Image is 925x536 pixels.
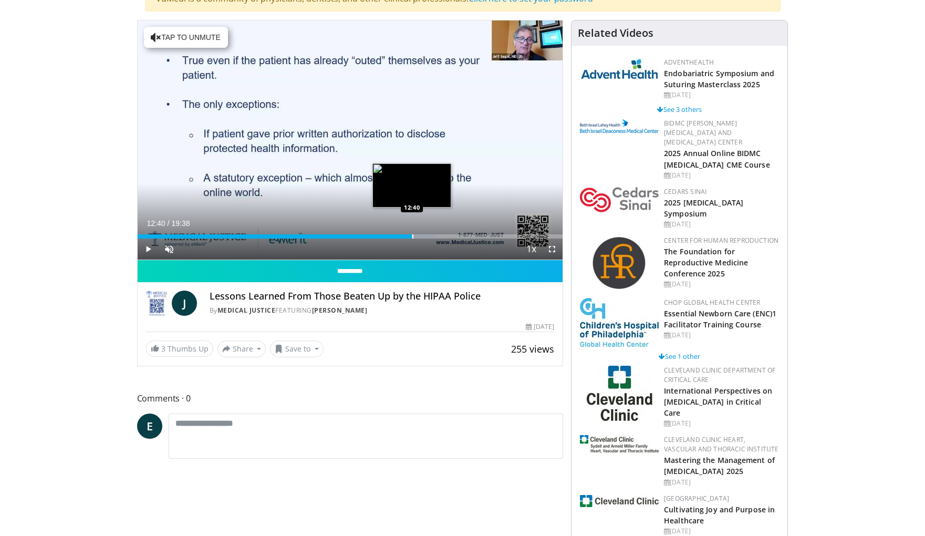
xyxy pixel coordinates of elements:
[664,246,748,279] a: The Foundation for Reproductive Medicine Conference 2025
[664,435,778,453] a: Cleveland Clinic Heart, Vascular and Thoracic Institute
[161,344,165,354] span: 3
[664,187,706,196] a: Cedars Sinai
[312,306,368,315] a: [PERSON_NAME]
[146,341,213,357] a: 3 Thumbs Up
[171,219,190,228] span: 19:38
[580,119,659,133] img: c96b19ec-a48b-46a9-9095-935f19585444.png.150x105_q85_autocrop_double_scale_upscale_version-0.2.png
[580,298,659,347] img: 8fbf8b72-0f77-40e1-90f4-9648163fd298.jpg.150x105_q85_autocrop_double_scale_upscale_version-0.2.jpg
[138,234,563,239] div: Progress Bar
[664,58,714,67] a: AdventHealth
[137,391,564,405] span: Comments 0
[526,322,554,332] div: [DATE]
[664,331,779,340] div: [DATE]
[664,90,779,100] div: [DATE]
[217,341,266,357] button: Share
[137,414,162,439] a: E
[664,148,770,169] a: 2025 Annual Online BIDMC [MEDICAL_DATA] CME Course
[664,527,779,536] div: [DATE]
[587,366,652,421] img: 5f0cf59e-536a-4b30-812c-ea06339c9532.jpg.150x105_q85_autocrop_double_scale_upscale_version-0.2.jpg
[580,58,659,79] img: 5c3c682d-da39-4b33-93a5-b3fb6ba9580b.jpg.150x105_q85_autocrop_double_scale_upscale_version-0.2.jpg
[210,291,555,302] h4: Lessons Learned From Those Beaten Up by the HIPAA Police
[664,494,729,503] a: [GEOGRAPHIC_DATA]
[138,239,159,260] button: Play
[664,386,772,418] a: International Perspectives on [MEDICAL_DATA] in Critical Care
[138,20,563,260] video-js: Video Player
[664,220,779,229] div: [DATE]
[144,27,228,48] button: Tap to unmute
[664,119,742,147] a: BIDMC [PERSON_NAME][MEDICAL_DATA] and [MEDICAL_DATA] Center
[664,198,743,219] a: 2025 [MEDICAL_DATA] Symposium
[578,27,653,39] h4: Related Videos
[172,291,197,316] a: J
[511,343,554,355] span: 255 views
[580,435,659,453] img: d536a004-a009-4cb9-9ce6-f9f56c670ef5.jpg.150x105_q85_autocrop_double_scale_upscale_version-0.2.jpg
[664,504,775,525] a: Cultivating Joy and Purpose in Healthcare
[210,306,555,315] div: By FEATURING
[580,187,659,212] img: 7e905080-f4a2-4088-8787-33ce2bef9ada.png.150x105_q85_autocrop_double_scale_upscale_version-0.2.png
[168,219,170,228] span: /
[664,236,778,245] a: Center for Human Reproduction
[542,239,563,260] button: Fullscreen
[664,298,760,307] a: CHOP Global Health Center
[664,455,775,476] a: Mastering the Management of [MEDICAL_DATA] 2025
[159,239,180,260] button: Unmute
[664,68,774,89] a: Endobariatric Symposium and Suturing Masterclass 2025
[664,366,775,384] a: Cleveland Clinic Department of Critical Care
[664,171,779,180] div: [DATE]
[659,352,700,361] a: See 1 other
[270,341,324,357] button: Save to
[657,105,702,114] a: See 3 others
[521,239,542,260] button: Playback Rate
[664,308,776,329] a: Essential Newborn Care (ENC)1 Facilitator Training Course
[372,163,451,208] img: image.jpeg
[580,495,659,507] img: 1ef99228-8384-4f7a-af87-49a18d542794.png.150x105_q85_autocrop_double_scale_upscale_version-0.2.jpg
[592,236,647,291] img: c058e059-5986-4522-8e32-16b7599f4943.png.150x105_q85_autocrop_double_scale_upscale_version-0.2.png
[664,280,779,289] div: [DATE]
[664,419,779,428] div: [DATE]
[146,291,168,316] img: Medical Justice
[147,219,165,228] span: 12:40
[664,478,779,487] div: [DATE]
[217,306,276,315] a: Medical Justice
